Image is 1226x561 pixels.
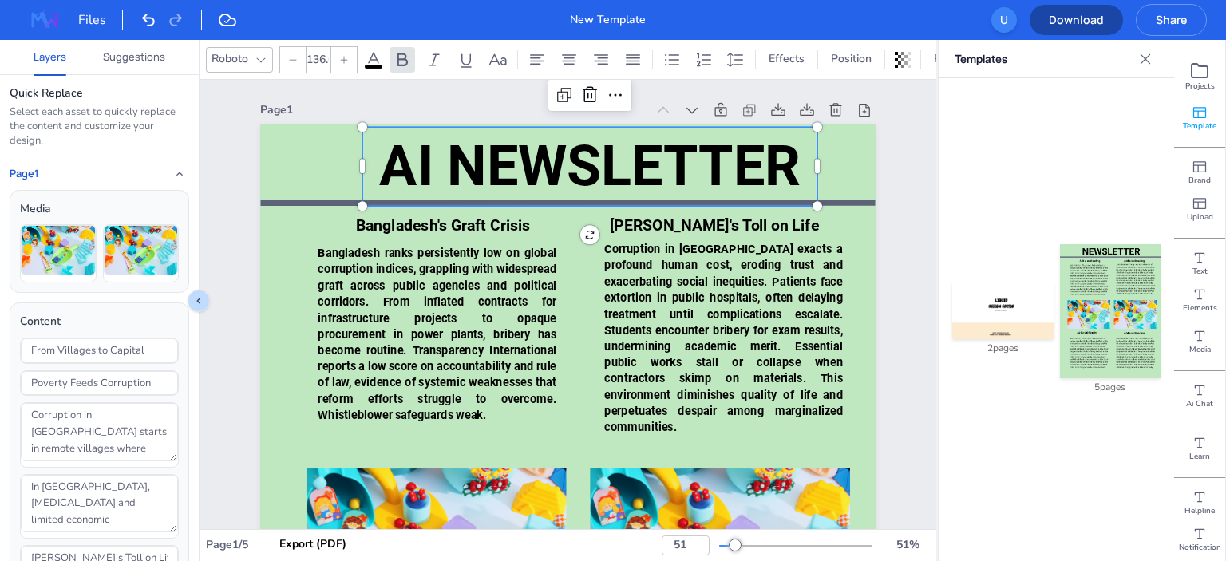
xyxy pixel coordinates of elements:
span: Ai Chat [1186,398,1213,409]
span: Text [1192,266,1208,277]
div: Files [78,10,123,30]
img: Template 2 [1060,244,1161,378]
div: Page 1 [260,101,646,119]
span: Position [828,50,875,68]
span: Brand [1188,175,1211,186]
span: Bangladesh's Graft Crisis [356,216,531,235]
div: Quick Replace [10,85,189,102]
button: Collapse sidebar [188,290,210,312]
input: Type text… [21,338,178,363]
span: Download [1030,12,1123,27]
input: Enter zoom percentage (1-500) [662,535,710,555]
div: Page 1 / 5 [206,536,455,554]
span: 5 pages [1094,380,1125,395]
span: Elements [1183,302,1217,314]
div: Media [20,200,179,218]
span: AI NEWSLETTER [379,133,801,200]
span: Share [1137,12,1206,27]
textarea: Corruption in [GEOGRAPHIC_DATA] starts in remote villages where local officials and middlemen lev... [21,403,178,460]
div: New Template [570,11,646,29]
button: U [991,7,1017,33]
span: 2 pages [987,341,1018,356]
button: Suggestions [103,49,165,65]
div: Roboto [208,47,251,71]
span: Effects [765,50,808,68]
span: Corruption in [GEOGRAPHIC_DATA] exacts a profound human cost, eroding trust and exacerbating soci... [604,243,843,434]
span: Notification [1179,542,1221,553]
span: Media [1189,344,1211,355]
span: Projects [1185,81,1215,92]
span: Helpline [1184,505,1215,516]
button: Share [1136,4,1207,36]
button: Download [1030,5,1123,35]
img: MagazineWorks Logo [19,7,70,33]
h4: Page 1 [10,168,38,180]
p: Templates [955,40,1133,78]
div: Select each asset to quickly replace the content and customize your design. [10,105,189,148]
div: Export (PDF) [279,535,346,553]
input: Type text… [21,371,178,396]
span: Upload [1187,211,1213,223]
span: Learn [1189,451,1210,462]
span: Resize [931,50,971,68]
img: Template 1 [952,282,1053,339]
div: Content [20,313,179,330]
div: 51 % [888,536,927,554]
span: Bangladesh ranks persistently low on global corruption indices, grappling with widespread graft a... [318,247,557,421]
button: Layers [34,49,66,65]
span: [PERSON_NAME]'s Toll on Life [610,216,820,235]
span: Template [1183,120,1216,132]
textarea: In [GEOGRAPHIC_DATA], [MEDICAL_DATA] and limited economic opportunities [PERSON_NAME] a cycle of ... [21,475,178,532]
button: Collapse [170,164,189,184]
